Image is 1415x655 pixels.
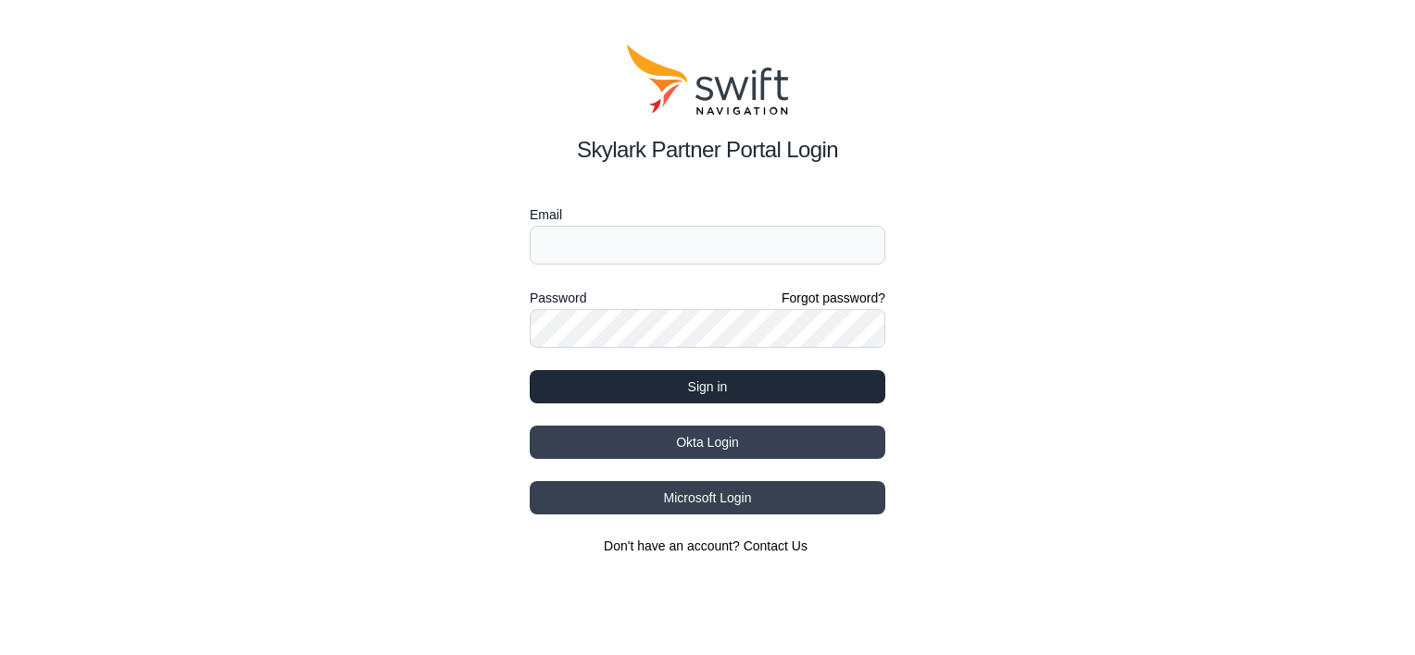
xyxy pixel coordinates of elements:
[530,133,885,167] h2: Skylark Partner Portal Login
[530,426,885,459] button: Okta Login
[744,538,808,553] a: Contact Us
[530,481,885,514] button: Microsoft Login
[782,289,885,307] a: Forgot password?
[530,287,586,309] label: Password
[530,204,885,226] label: Email
[530,370,885,403] button: Sign in
[530,537,885,555] section: Don't have an account?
